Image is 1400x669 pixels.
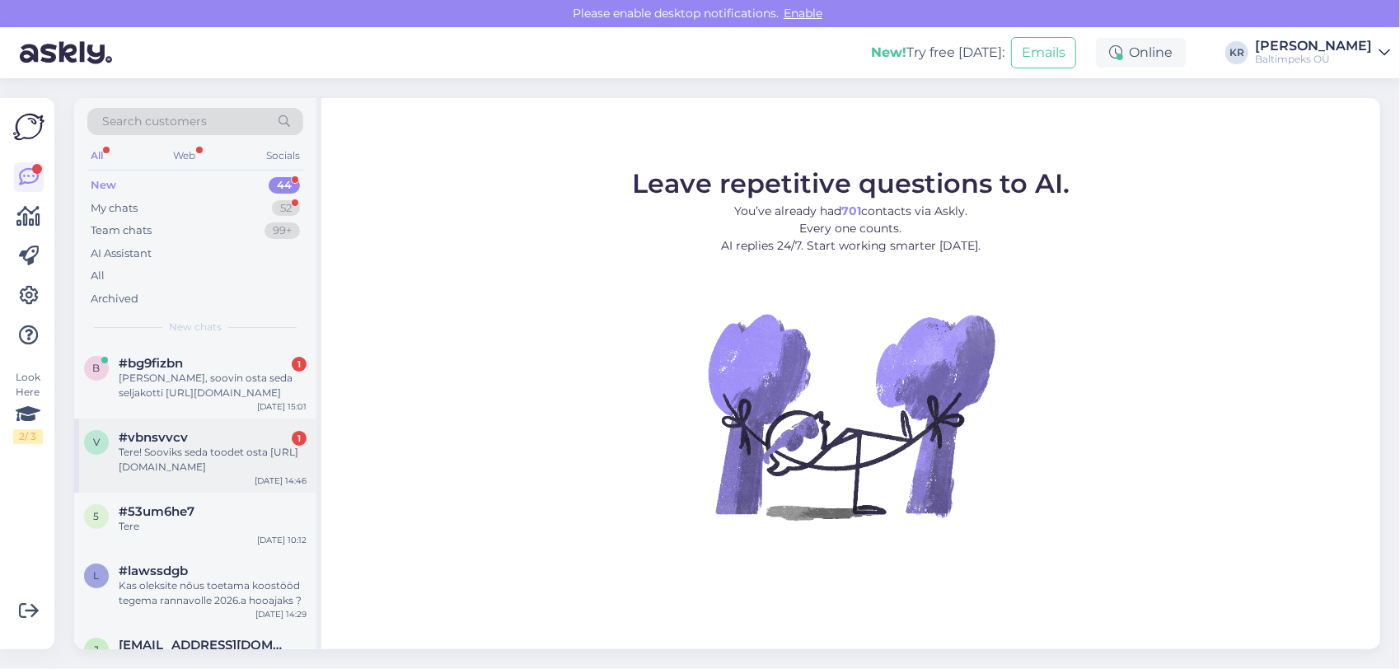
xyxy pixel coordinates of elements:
[119,371,307,400] div: [PERSON_NAME], soovin osta seda seljakotti [URL][DOMAIN_NAME]
[272,200,300,217] div: 52
[292,431,307,446] div: 1
[102,113,207,130] span: Search customers
[1011,37,1076,68] button: Emails
[119,564,188,578] span: #lawssdgb
[265,222,300,239] div: 99+
[1255,53,1372,66] div: Baltimpeks OÜ
[703,268,1000,564] img: No Chat active
[91,246,152,262] div: AI Assistant
[1096,38,1186,68] div: Online
[292,357,307,372] div: 1
[119,638,290,653] span: johannamartin.j@gmail.com
[94,643,99,656] span: j
[119,430,188,445] span: #vbnsvvcv
[119,356,183,371] span: #bg9fizbn
[257,534,307,546] div: [DATE] 10:12
[93,436,100,448] span: v
[255,608,307,620] div: [DATE] 14:29
[119,504,194,519] span: #53um6he7
[171,145,199,166] div: Web
[871,44,906,60] b: New!
[263,145,303,166] div: Socials
[1255,40,1372,53] div: [PERSON_NAME]
[91,291,138,307] div: Archived
[13,429,43,444] div: 2 / 3
[119,519,307,534] div: Tere
[13,370,43,444] div: Look Here
[779,6,827,21] span: Enable
[632,167,1070,199] span: Leave repetitive questions to AI.
[91,268,105,284] div: All
[119,445,307,475] div: Tere! Sooviks seda toodet osta [URL][DOMAIN_NAME]
[13,111,44,143] img: Askly Logo
[91,222,152,239] div: Team chats
[1255,40,1390,66] a: [PERSON_NAME]Baltimpeks OÜ
[169,320,222,334] span: New chats
[91,200,138,217] div: My chats
[255,475,307,487] div: [DATE] 14:46
[841,204,861,218] b: 701
[94,510,100,522] span: 5
[93,362,101,374] span: b
[119,578,307,608] div: Kas oleksite nõus toetama koostööd tegema rannavolle 2026.a hooajaks ?
[94,569,100,582] span: l
[91,177,116,194] div: New
[87,145,106,166] div: All
[269,177,300,194] div: 44
[632,203,1070,255] p: You’ve already had contacts via Askly. Every one counts. AI replies 24/7. Start working smarter [...
[257,400,307,413] div: [DATE] 15:01
[1225,41,1248,64] div: KR
[871,43,1004,63] div: Try free [DATE]:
